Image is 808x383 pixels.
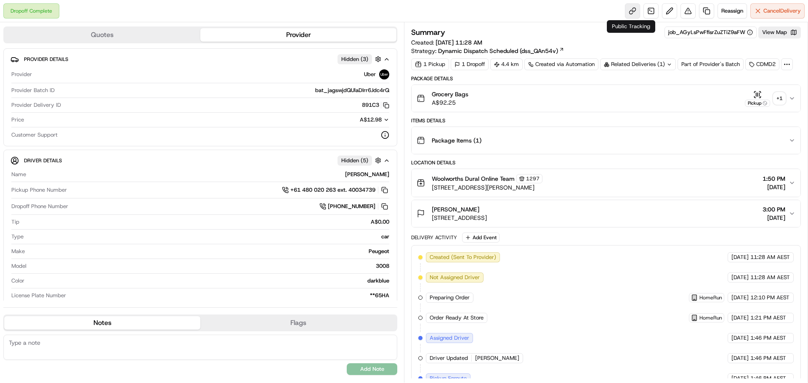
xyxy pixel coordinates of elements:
div: Pickup [745,100,770,107]
img: 1736555255976-a54dd68f-1ca7-489b-9aae-adbdc363a1c4 [8,80,24,95]
button: A$12.98 [315,116,389,124]
input: Clear [22,54,139,63]
span: [DATE] 11:28 AM [436,39,482,46]
span: Model [11,262,27,270]
span: Provider Delivery ID [11,101,61,109]
span: Color [11,277,24,285]
div: darkblue [28,277,389,285]
button: CancelDelivery [750,3,805,18]
button: Hidden (3) [338,54,383,64]
span: Not Assigned Driver [430,274,480,281]
a: Dynamic Dispatch Scheduled (dss_QAn54v) [438,47,564,55]
div: Location Details [411,159,801,166]
span: Make [11,248,25,255]
a: Powered byPylon [59,142,102,149]
button: Provider DetailsHidden (3) [11,52,390,66]
button: [PERSON_NAME][STREET_ADDRESS]3:00 PM[DATE] [412,200,800,227]
button: Hidden (5) [338,155,383,166]
div: Related Deliveries (1) [600,58,676,70]
div: 4.4 km [490,58,523,70]
span: Dropoff Phone Number [11,203,68,210]
button: Reassign [718,3,747,18]
span: Pickup Enroute [430,375,467,382]
span: 12:10 PM AEST [750,294,789,301]
span: [DATE] [731,274,749,281]
span: [DATE] [763,214,785,222]
div: 📗 [8,123,15,129]
span: License Plate Number [11,292,66,299]
span: 1:46 PM AEST [750,354,786,362]
a: 📗Knowledge Base [5,119,68,134]
span: Driver Updated [430,354,468,362]
span: [STREET_ADDRESS][PERSON_NAME] [432,183,542,192]
button: Add Event [462,232,500,243]
span: 11:28 AM AEST [750,254,790,261]
span: [DATE] [731,314,749,322]
span: API Documentation [80,122,135,130]
h3: Summary [411,29,445,36]
span: Knowledge Base [17,122,64,130]
span: HomeRun [699,314,722,321]
button: Pickup [745,90,770,107]
span: Cancel Delivery [763,7,801,15]
span: 1:50 PM [763,174,785,183]
div: We're available if you need us! [29,89,106,95]
button: Woolworths Dural Online Team1297[STREET_ADDRESS][PERSON_NAME]1:50 PM[DATE] [412,169,800,197]
span: [DATE] [763,183,785,191]
span: Provider [11,71,32,78]
span: Grocery Bags [432,90,468,98]
div: 💻 [71,123,78,129]
button: Driver DetailsHidden (5) [11,153,390,167]
button: Package Items (1) [412,127,800,154]
span: Preparing Order [430,294,470,301]
span: Provider Batch ID [11,87,55,94]
span: Pylon [84,143,102,149]
a: 💻API Documentation [68,119,138,134]
span: [PERSON_NAME] [432,205,479,214]
button: Grocery BagsA$92.25Pickup+1 [412,85,800,112]
span: 1:21 PM AEST [750,314,786,322]
div: 3008 [30,262,389,270]
div: [PERSON_NAME] [29,171,389,178]
span: Price [11,116,24,124]
div: Strategy: [411,47,564,55]
div: Start new chat [29,80,138,89]
span: HomeRun [699,294,722,301]
p: Welcome 👋 [8,34,153,47]
span: [DATE] [731,254,749,261]
span: 11:28 AM AEST [750,274,790,281]
span: A$92.25 [432,98,468,107]
span: Created (Sent To Provider) [430,254,496,261]
span: Woolworths Dural Online Team [432,174,515,183]
a: [PHONE_NUMBER] [319,202,389,211]
button: Start new chat [143,83,153,93]
div: Peugeot [28,248,389,255]
span: 1297 [526,175,540,182]
span: Created: [411,38,482,47]
button: View Map [758,26,801,38]
span: Hidden ( 3 ) [341,55,368,63]
span: [PERSON_NAME] [475,354,519,362]
div: A$0.00 [23,218,389,226]
span: 3:00 PM [763,205,785,214]
span: 1:46 PM AEST [750,375,786,382]
button: Provider [200,28,396,42]
span: Pickup Phone Number [11,186,67,194]
a: +61 480 020 263 ext. 40034739 [282,185,389,195]
span: Customer Support [11,131,58,139]
button: job_AGyLsPwFfisrZuZTiZ9aFW [668,29,753,36]
img: uber-new-logo.jpeg [379,69,389,79]
span: Hidden ( 5 ) [341,157,368,164]
div: CDMD2 [745,58,779,70]
span: Package Items ( 1 ) [432,136,481,145]
a: Created via Automation [524,58,598,70]
div: + 1 [773,92,785,104]
span: Driver Details [24,157,62,164]
span: Order Ready At Store [430,314,484,322]
span: bat_jagswjdQUlaDIrr6Jdc4rQ [315,87,389,94]
button: 891C3 [362,101,389,109]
